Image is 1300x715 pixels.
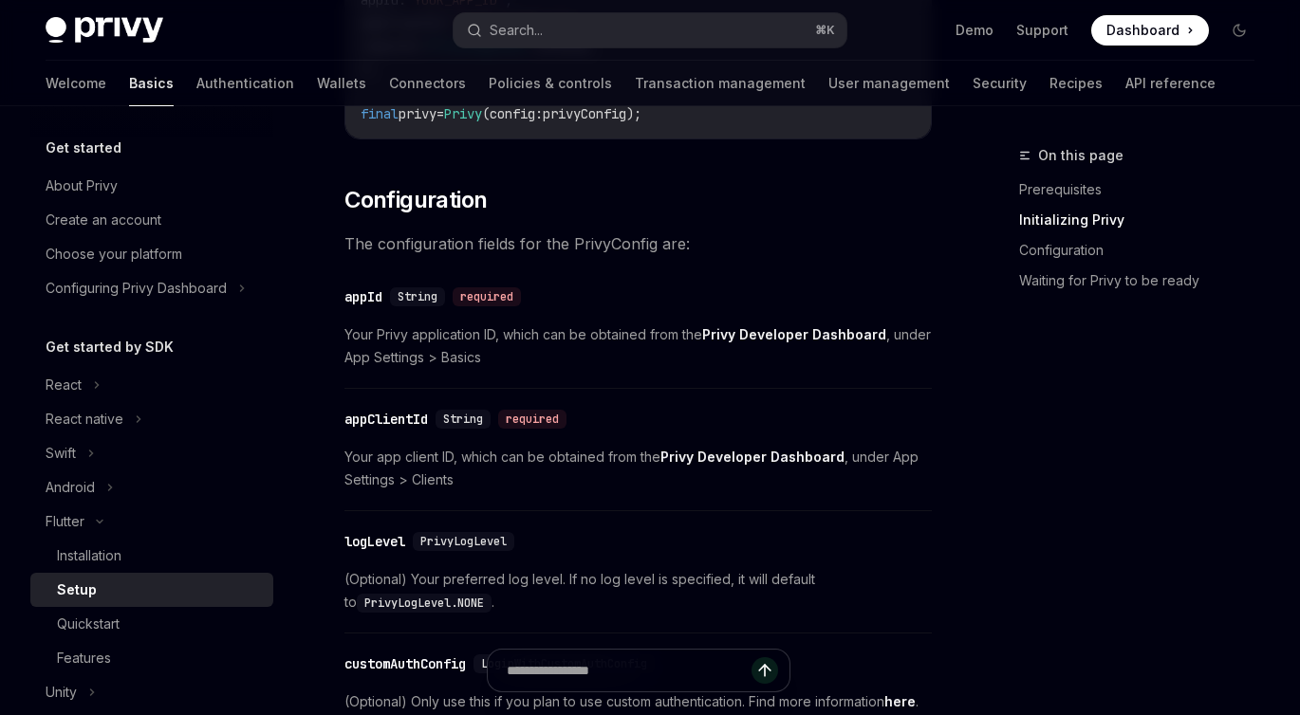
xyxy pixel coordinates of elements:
a: Connectors [389,61,466,106]
a: Policies & controls [489,61,612,106]
div: React native [46,408,123,431]
span: Your app client ID, which can be obtained from the , under App Settings > Clients [344,446,932,491]
strong: Privy Developer Dashboard [702,326,886,342]
a: Wallets [317,61,366,106]
code: PrivyLogLevel.NONE [357,594,492,613]
strong: Privy Developer Dashboard [660,449,845,465]
span: The configuration fields for the PrivyConfig are: [344,230,932,257]
div: Quickstart [57,613,120,635]
a: Privy Developer Dashboard [660,449,845,466]
span: ⌘ K [815,23,835,38]
span: privy [399,105,436,122]
span: Configuration [344,185,487,215]
span: = [436,105,444,122]
span: Your Privy application ID, which can be obtained from the , under App Settings > Basics [344,323,932,369]
div: Installation [57,544,121,567]
span: Dashboard [1106,21,1179,40]
a: Create an account [30,203,273,237]
a: Choose your platform [30,237,273,271]
div: Setup [57,578,97,601]
div: Unity [46,681,77,704]
div: About Privy [46,174,118,197]
button: Send message [752,657,778,684]
div: Android [46,476,95,499]
div: logLevel [344,532,405,551]
span: String [398,289,437,304]
h5: Get started [46,137,121,159]
a: Recipes [1049,61,1103,106]
div: appClientId [344,410,428,429]
a: Support [1016,21,1068,40]
a: Features [30,641,273,675]
span: String [443,412,483,427]
div: Features [57,647,111,669]
div: React [46,374,82,396]
div: Flutter [46,510,84,533]
div: Search... [490,19,543,42]
div: required [498,410,566,429]
div: required [453,287,521,306]
a: Initializing Privy [1019,205,1270,235]
a: Privy Developer Dashboard [702,326,886,343]
a: API reference [1125,61,1216,106]
a: Installation [30,539,273,573]
a: Authentication [196,61,294,106]
div: Create an account [46,209,161,231]
a: Security [973,61,1027,106]
span: (Optional) Your preferred log level. If no log level is specified, it will default to . [344,568,932,614]
span: On this page [1038,144,1124,167]
div: Configuring Privy Dashboard [46,277,227,300]
a: Waiting for Privy to be ready [1019,266,1270,296]
a: Basics [129,61,174,106]
a: Transaction management [635,61,806,106]
div: Choose your platform [46,243,182,266]
div: Swift [46,442,76,465]
span: : [535,105,543,122]
a: Quickstart [30,607,273,641]
a: Setup [30,573,273,607]
button: Search...⌘K [454,13,846,47]
a: Configuration [1019,235,1270,266]
div: appId [344,287,382,306]
button: Toggle dark mode [1224,15,1254,46]
a: Demo [956,21,994,40]
img: dark logo [46,17,163,44]
a: User management [828,61,950,106]
span: final [361,105,399,122]
a: Welcome [46,61,106,106]
span: privyConfig); [543,105,641,122]
span: PrivyLogLevel [420,534,507,549]
a: About Privy [30,169,273,203]
h5: Get started by SDK [46,336,174,358]
a: Prerequisites [1019,174,1270,205]
a: Dashboard [1091,15,1209,46]
span: Privy [444,105,482,122]
span: (config [482,105,535,122]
